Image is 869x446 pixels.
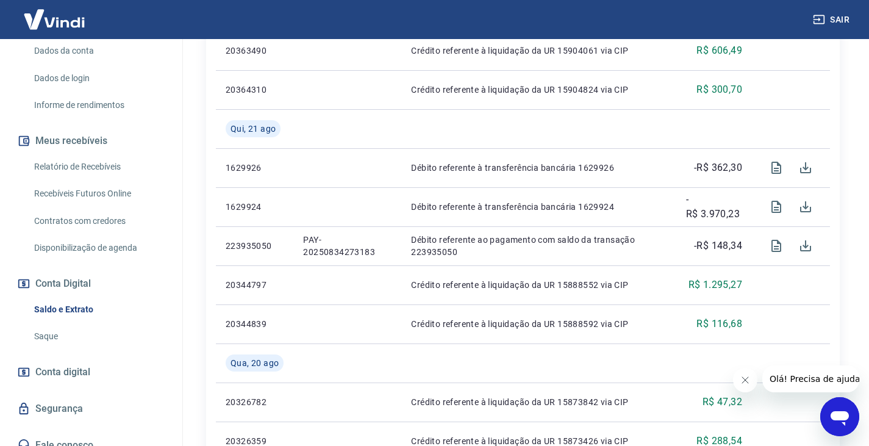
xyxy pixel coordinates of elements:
p: 223935050 [226,240,284,252]
p: Crédito referente à liquidação da UR 15888592 via CIP [411,318,666,330]
a: Conta digital [15,359,168,386]
p: Crédito referente à liquidação da UR 15873842 via CIP [411,396,666,408]
p: Crédito referente à liquidação da UR 15904824 via CIP [411,84,666,96]
p: 1629924 [226,201,284,213]
p: 20344797 [226,279,284,291]
p: PAY-20250834273183 [303,234,392,258]
p: 20326782 [226,396,284,408]
a: Dados da conta [29,38,168,63]
a: Saque [29,324,168,349]
iframe: Botão para abrir a janela de mensagens [820,397,859,436]
button: Sair [810,9,854,31]
p: 20363490 [226,45,284,57]
span: Qui, 21 ago [231,123,276,135]
a: Disponibilização de agenda [29,236,168,261]
p: -R$ 3.970,23 [686,192,742,221]
p: 20364310 [226,84,284,96]
p: R$ 606,49 [696,43,742,58]
p: 1629926 [226,162,284,174]
p: R$ 116,68 [696,317,742,331]
iframe: Fechar mensagem [733,368,757,392]
span: Visualizar [762,153,791,182]
a: Informe de rendimentos [29,93,168,118]
a: Recebíveis Futuros Online [29,181,168,206]
a: Relatório de Recebíveis [29,154,168,179]
p: R$ 1.295,27 [688,278,742,292]
span: Visualizar [762,231,791,261]
span: Qua, 20 ago [231,357,279,369]
p: R$ 300,70 [696,82,742,97]
p: Débito referente à transferência bancária 1629924 [411,201,666,213]
span: Download [791,192,820,221]
p: -R$ 148,34 [694,239,742,253]
span: Olá! Precisa de ajuda? [7,9,102,18]
span: Visualizar [762,192,791,221]
span: Download [791,231,820,261]
p: Crédito referente à liquidação da UR 15888552 via CIP [411,279,666,291]
p: -R$ 362,30 [694,160,742,175]
p: R$ 47,32 [703,395,742,409]
a: Saldo e Extrato [29,297,168,322]
p: Débito referente ao pagamento com saldo da transação 223935050 [411,234,666,258]
button: Meus recebíveis [15,128,168,154]
a: Contratos com credores [29,209,168,234]
img: Vindi [15,1,94,38]
p: 20344839 [226,318,284,330]
p: Débito referente à transferência bancária 1629926 [411,162,666,174]
a: Segurança [15,395,168,422]
iframe: Mensagem da empresa [762,365,859,392]
p: Crédito referente à liquidação da UR 15904061 via CIP [411,45,666,57]
span: Conta digital [35,364,90,381]
span: Download [791,153,820,182]
button: Conta Digital [15,270,168,297]
a: Dados de login [29,66,168,91]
